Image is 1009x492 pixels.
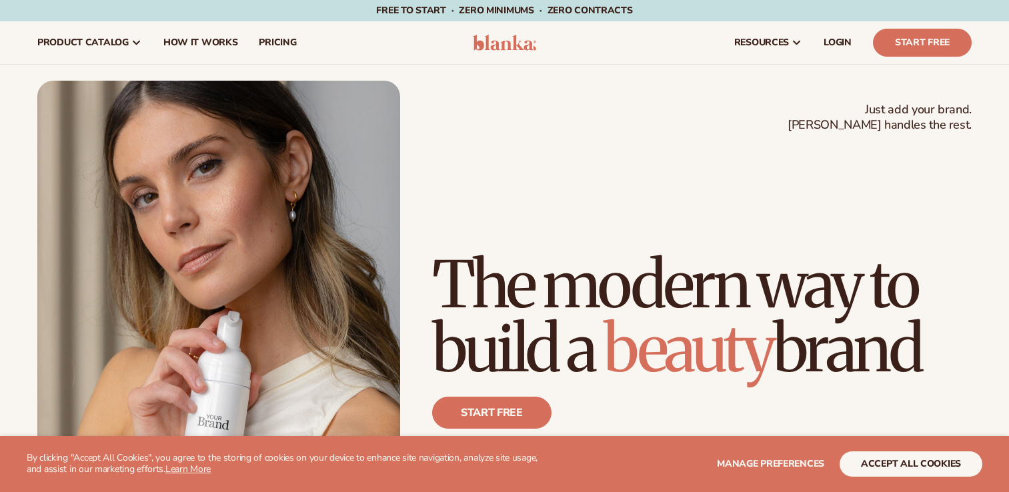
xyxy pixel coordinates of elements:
[840,451,982,477] button: accept all cookies
[27,453,548,475] p: By clicking "Accept All Cookies", you agree to the storing of cookies on your device to enhance s...
[824,37,852,48] span: LOGIN
[432,397,552,429] a: Start free
[813,21,862,64] a: LOGIN
[248,21,307,64] a: pricing
[717,457,824,470] span: Manage preferences
[153,21,249,64] a: How It Works
[376,4,632,17] span: Free to start · ZERO minimums · ZERO contracts
[873,29,972,57] a: Start Free
[432,253,972,381] h1: The modern way to build a brand
[734,37,789,48] span: resources
[259,37,296,48] span: pricing
[788,102,972,133] span: Just add your brand. [PERSON_NAME] handles the rest.
[717,451,824,477] button: Manage preferences
[165,463,211,475] a: Learn More
[473,35,536,51] img: logo
[163,37,238,48] span: How It Works
[604,309,773,389] span: beauty
[37,37,129,48] span: product catalog
[724,21,813,64] a: resources
[27,21,153,64] a: product catalog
